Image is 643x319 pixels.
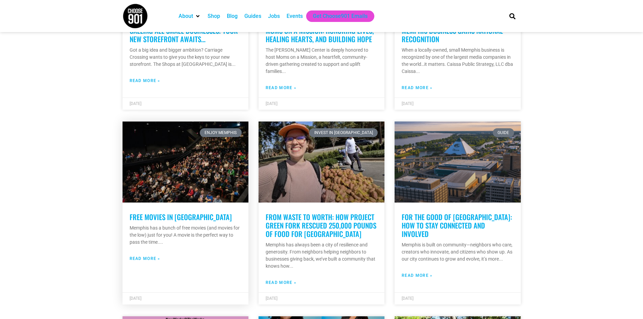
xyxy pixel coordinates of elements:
a: Calling all small businesses! Your new storefront awaits… [130,25,238,44]
p: Memphis has a bunch of free movies (and movies for the low) just for you! A movie is the perfect ... [130,224,241,246]
a: Memphis Business Gains National Recognition [402,25,503,44]
span: [DATE] [130,101,141,106]
a: Guides [244,12,261,20]
a: Get Choose901 Emails [313,12,368,20]
p: Memphis is built on community—neighbors who care, creators who innovate, and citizens who show up... [402,241,513,263]
a: Read more about Moms on a Mission: Honoring Lives, Healing Hearts, and Building Hope [266,85,296,91]
div: Search [507,10,518,22]
a: About [179,12,193,20]
a: Read more about For the Good of Memphis: How to Stay Connected and Involved [402,272,432,278]
div: Enjoy Memphis [200,128,242,137]
a: From waste to worth: How Project Green Fork rescued 250,000 pounds of food for [GEOGRAPHIC_DATA] [266,212,376,239]
a: A large, diverse audience seated in a dimly lit auditorium in Memphis, attentively facing a stage... [123,122,248,203]
a: For the Good of [GEOGRAPHIC_DATA]: How to Stay Connected and Involved [402,212,512,239]
span: [DATE] [130,296,141,301]
span: [DATE] [266,296,277,301]
a: Free Movies in [GEOGRAPHIC_DATA] [130,212,232,222]
p: When a locally-owned, small Memphis business is recognized by one of the largest media companies ... [402,47,513,75]
span: [DATE] [402,296,413,301]
a: Blog [227,12,238,20]
a: Shop [208,12,220,20]
a: Jobs [268,12,280,20]
span: [DATE] [266,101,277,106]
div: Invest in [GEOGRAPHIC_DATA] [309,128,378,137]
a: Read more about From waste to worth: How Project Green Fork rescued 250,000 pounds of food for Me... [266,280,296,286]
a: Moms on a Mission: Honoring Lives, Healing Hearts, and Building Hope [266,25,374,44]
div: About [175,10,204,22]
a: Read more about Calling all small businesses! Your new storefront awaits… [130,78,160,84]
span: [DATE] [402,101,413,106]
p: Got a big idea and bigger ambition? Carriage Crossing wants to give you the keys to your new stor... [130,47,241,68]
p: Memphis has always been a city of resilience and generosity. From neighbors helping neighbors to ... [266,241,377,270]
p: The [PERSON_NAME] Center is deeply honored to host Moms on a Mission, a heartfelt, community-driv... [266,47,377,75]
a: Events [287,12,303,20]
a: Read more about Free Movies in Memphis [130,256,160,262]
a: Read more about Memphis Business Gains National Recognition [402,85,432,91]
nav: Main nav [175,10,498,22]
div: Guide [493,128,514,137]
